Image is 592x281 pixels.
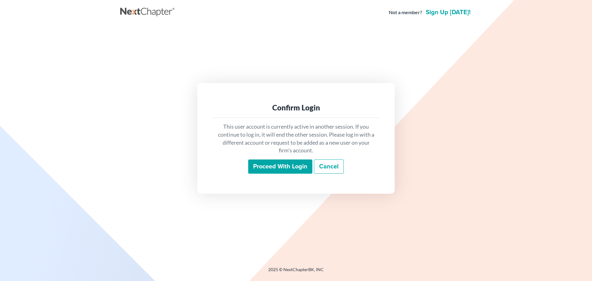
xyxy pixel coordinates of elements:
[425,9,472,15] a: Sign up [DATE]!
[389,9,422,16] strong: Not a member?
[217,103,375,113] div: Confirm Login
[120,267,472,278] div: 2025 © NextChapterBK, INC
[217,123,375,155] p: This user account is currently active in another session. If you continue to log in, it will end ...
[248,159,312,174] input: Proceed with login
[314,159,344,174] a: Cancel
